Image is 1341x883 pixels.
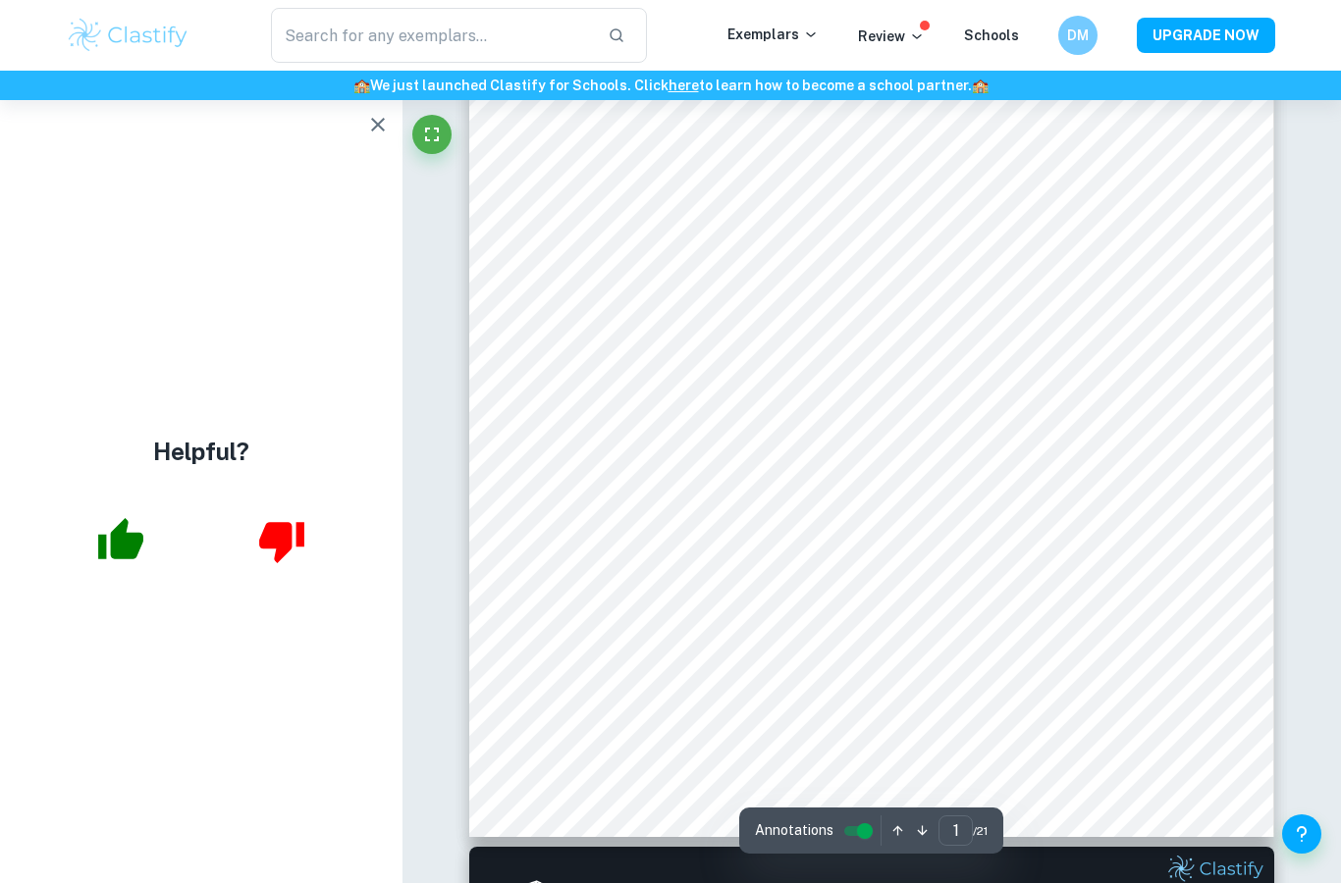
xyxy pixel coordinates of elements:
h6: DM [1067,25,1090,46]
button: DM [1058,16,1098,55]
span: / 21 [973,822,988,840]
img: Clastify logo [66,16,190,55]
button: Help and Feedback [1282,814,1321,854]
input: Search for any exemplars... [271,8,592,63]
p: Review [858,26,925,47]
a: Schools [964,27,1019,43]
a: here [669,78,699,93]
button: UPGRADE NOW [1137,18,1275,53]
span: 🏫 [972,78,989,93]
span: Annotations [755,820,833,841]
p: Exemplars [727,24,819,45]
h4: Helpful? [153,434,249,469]
button: Fullscreen [412,115,452,154]
span: 🏫 [353,78,370,93]
h6: We just launched Clastify for Schools. Click to learn how to become a school partner. [4,75,1337,96]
